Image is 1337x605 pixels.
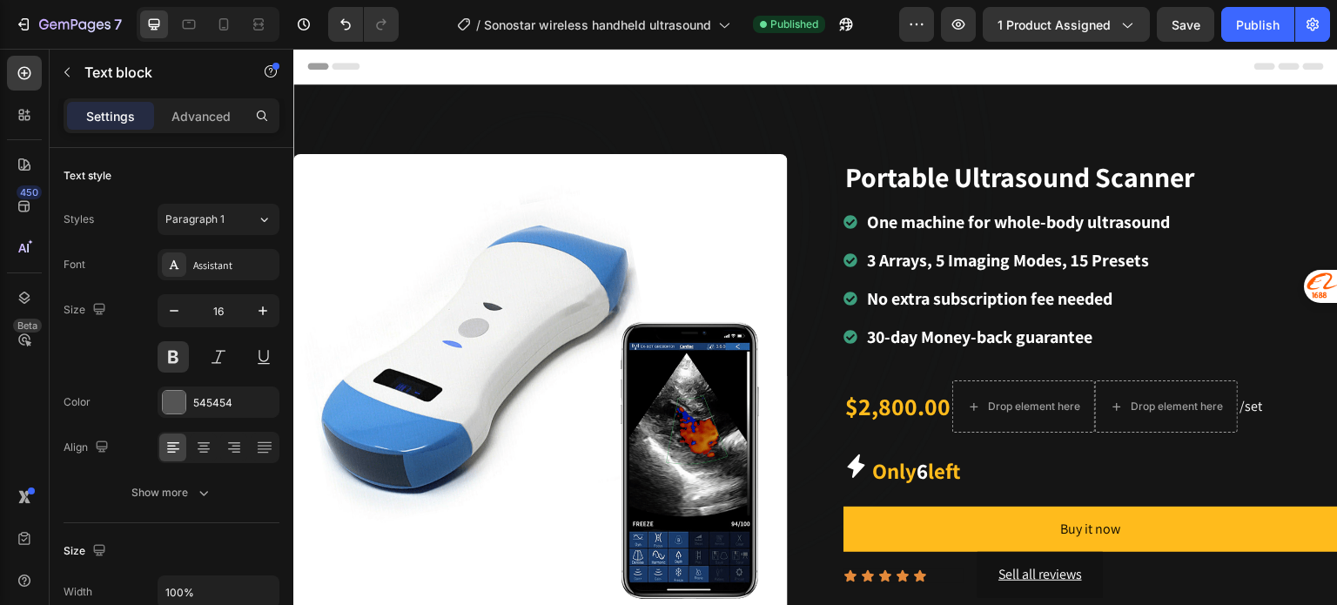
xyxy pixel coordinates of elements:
p: Advanced [171,107,231,125]
button: Publish [1221,7,1294,42]
div: 450 [17,185,42,199]
div: $2,800.00 [550,338,659,378]
div: Beta [13,319,42,333]
p: Settings [86,107,135,125]
button: Buy it now [550,458,1045,504]
div: Size [64,540,110,563]
div: Color [64,394,91,410]
p: Text block [84,62,232,83]
button: 7 [7,7,130,42]
div: Assistant [193,258,275,273]
span: Sonostar wireless handheld ultrasound [484,16,711,34]
div: Undo/Redo [328,7,399,42]
button: Paragraph 1 [158,204,279,235]
strong: One machine for whole-body ultrasound [574,162,877,185]
p: 7 [114,14,122,35]
div: Publish [1236,16,1280,34]
div: Width [64,584,92,600]
div: Align [64,436,112,460]
span: Published [770,17,818,32]
button: 1 product assigned [983,7,1150,42]
span: 1 product assigned [998,16,1111,34]
div: Drop element here [695,351,787,365]
div: Text style [64,168,111,184]
span: / [476,16,480,34]
a: Sell all reviews [684,503,810,549]
p: /set [946,347,969,368]
strong: 3 Arrays, 5 Imaging Modes, 15 Presets [574,200,856,223]
span: 6 [623,407,635,436]
div: Show more [131,484,212,501]
button: Show more [64,477,279,508]
div: Styles [64,212,94,227]
strong: No extra subscription fee needed [574,239,819,261]
div: Drop element here [837,351,930,365]
strong: 30-day Money-back guarantee [574,277,799,299]
u: Sell all reviews [705,516,789,534]
span: Save [1172,17,1200,32]
button: Save [1157,7,1214,42]
div: Size [64,299,110,322]
iframe: Design area [293,49,1337,605]
span: Paragraph 1 [165,212,225,227]
div: 545454 [193,395,275,411]
div: Font [64,257,85,272]
p: Only left [579,408,667,437]
h2: Portable Ultrasound Scanner [550,105,1045,151]
div: Buy it now [768,468,828,494]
